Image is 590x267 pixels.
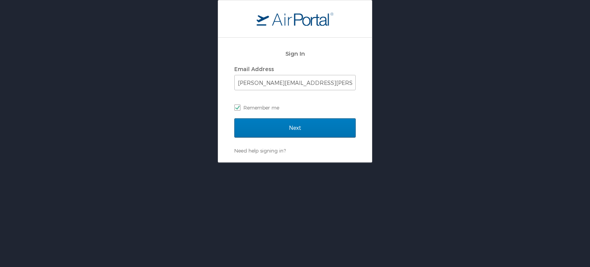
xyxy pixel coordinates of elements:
[257,12,333,26] img: logo
[234,102,356,113] label: Remember me
[234,148,286,154] a: Need help signing in?
[234,66,274,72] label: Email Address
[234,118,356,138] input: Next
[234,49,356,58] h2: Sign In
